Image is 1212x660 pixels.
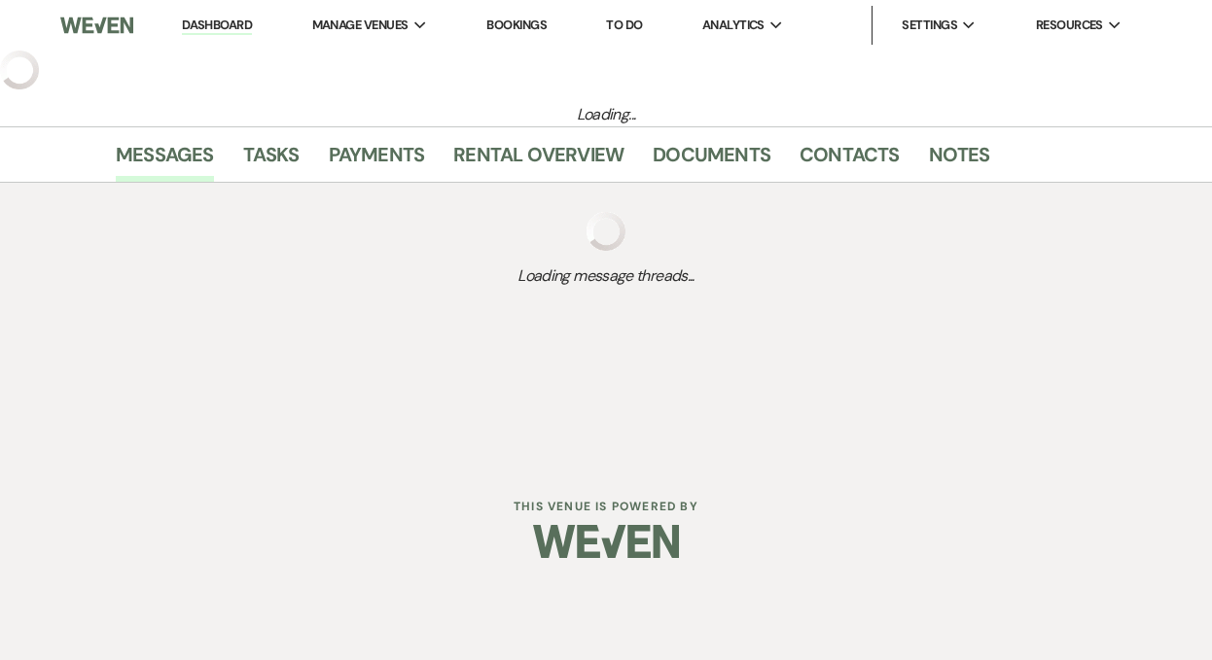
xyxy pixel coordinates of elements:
span: Loading message threads... [116,264,1096,288]
span: Resources [1036,16,1103,35]
a: Contacts [800,139,900,182]
a: Messages [116,139,214,182]
a: To Do [606,17,642,33]
span: Analytics [702,16,765,35]
a: Dashboard [182,17,252,35]
img: loading spinner [587,212,625,251]
a: Notes [929,139,990,182]
span: Settings [902,16,957,35]
a: Rental Overview [453,139,624,182]
img: Weven Logo [533,507,679,575]
a: Tasks [243,139,300,182]
a: Bookings [486,17,547,33]
a: Documents [653,139,770,182]
img: Weven Logo [60,5,132,46]
span: Manage Venues [312,16,409,35]
a: Payments [329,139,425,182]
